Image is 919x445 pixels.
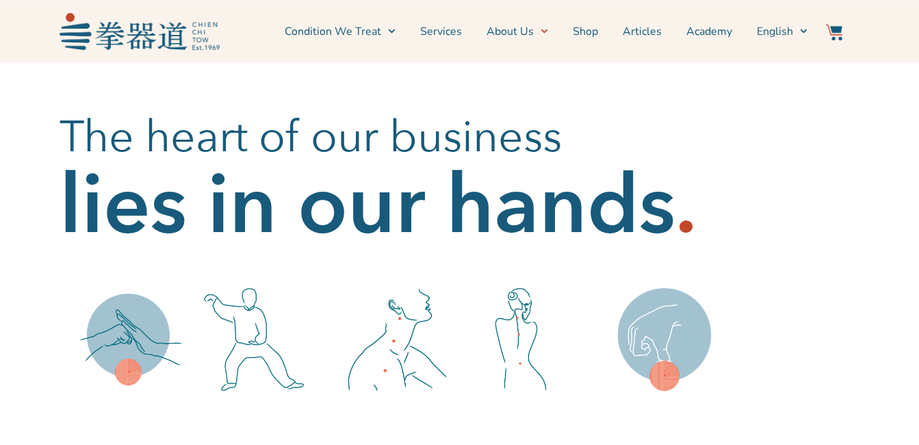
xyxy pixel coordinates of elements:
[675,179,697,233] h2: .
[623,14,662,49] a: Articles
[420,14,462,49] a: Services
[686,14,732,49] a: Academy
[60,110,860,165] h2: The heart of our business
[757,23,793,40] span: English
[60,179,675,233] h2: lies in our hands
[573,14,598,49] a: Shop
[226,14,808,49] nav: Menu
[285,14,396,49] a: Condition We Treat
[757,14,807,49] a: English
[487,14,548,49] a: About Us
[826,24,842,40] img: Website Icon-03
